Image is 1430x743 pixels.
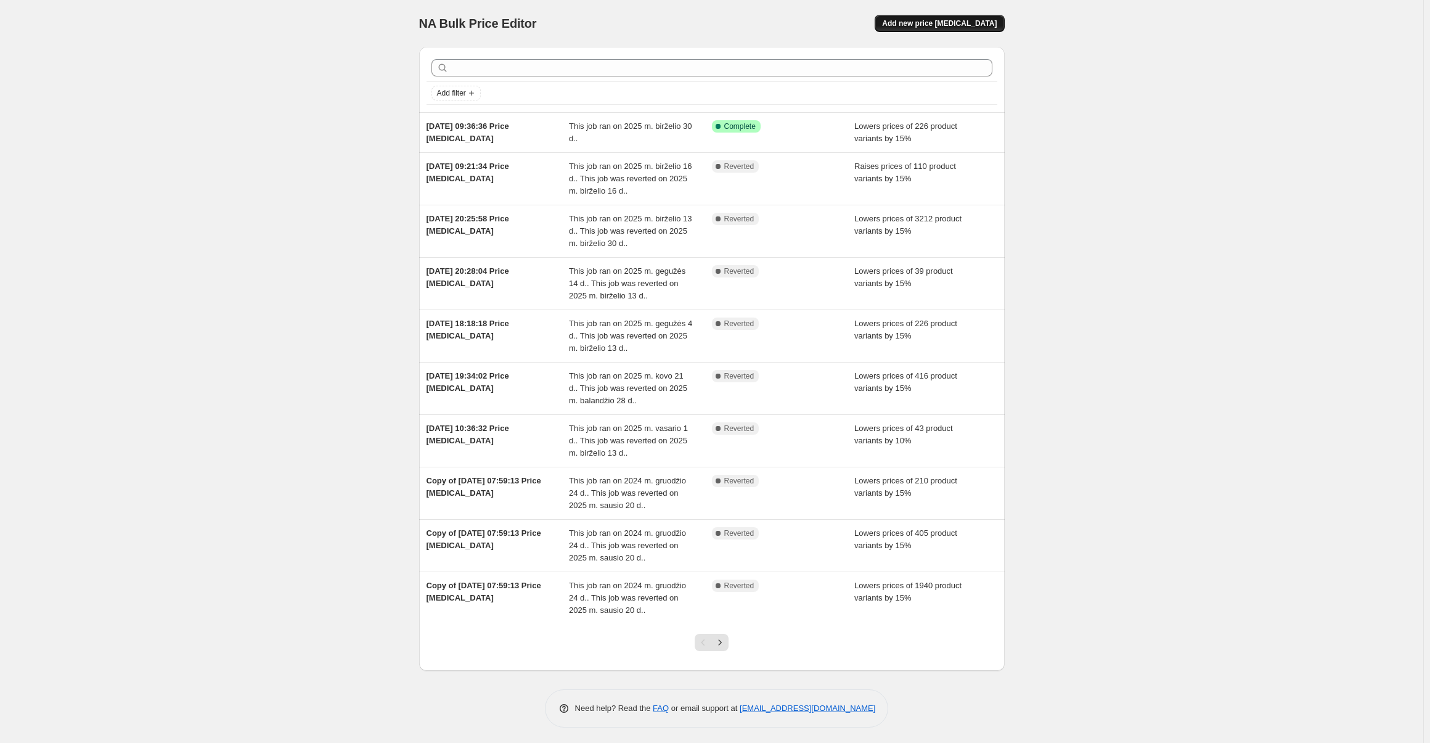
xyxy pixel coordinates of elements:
a: FAQ [653,704,669,713]
button: Add new price [MEDICAL_DATA] [875,15,1004,32]
span: Lowers prices of 416 product variants by 15% [854,371,957,393]
span: [DATE] 18:18:18 Price [MEDICAL_DATA] [427,319,509,340]
span: This job ran on 2025 m. birželio 16 d.. This job was reverted on 2025 m. birželio 16 d.. [569,162,692,195]
span: Complete [724,121,756,131]
span: Lowers prices of 405 product variants by 15% [854,528,957,550]
span: This job ran on 2025 m. vasario 1 d.. This job was reverted on 2025 m. birželio 13 d.. [569,424,688,458]
span: Reverted [724,319,754,329]
span: Copy of [DATE] 07:59:13 Price [MEDICAL_DATA] [427,476,541,498]
span: Reverted [724,581,754,591]
nav: Pagination [695,634,729,651]
span: Need help? Read the [575,704,653,713]
span: Lowers prices of 39 product variants by 15% [854,266,953,288]
span: Reverted [724,266,754,276]
a: [EMAIL_ADDRESS][DOMAIN_NAME] [740,704,875,713]
span: Reverted [724,371,754,381]
button: Add filter [431,86,481,101]
span: [DATE] 19:34:02 Price [MEDICAL_DATA] [427,371,509,393]
span: This job ran on 2025 m. kovo 21 d.. This job was reverted on 2025 m. balandžio 28 d.. [569,371,687,405]
span: [DATE] 09:36:36 Price [MEDICAL_DATA] [427,121,509,143]
span: Raises prices of 110 product variants by 15% [854,162,956,183]
span: Lowers prices of 210 product variants by 15% [854,476,957,498]
span: Reverted [724,476,754,486]
span: Lowers prices of 43 product variants by 10% [854,424,953,445]
span: This job ran on 2024 m. gruodžio 24 d.. This job was reverted on 2025 m. sausio 20 d.. [569,528,686,562]
span: NA Bulk Price Editor [419,17,537,30]
span: [DATE] 10:36:32 Price [MEDICAL_DATA] [427,424,509,445]
span: Copy of [DATE] 07:59:13 Price [MEDICAL_DATA] [427,581,541,602]
span: Lowers prices of 3212 product variants by 15% [854,214,962,236]
span: Copy of [DATE] 07:59:13 Price [MEDICAL_DATA] [427,528,541,550]
span: This job ran on 2024 m. gruodžio 24 d.. This job was reverted on 2025 m. sausio 20 d.. [569,581,686,615]
span: This job ran on 2025 m. gegužės 14 d.. This job was reverted on 2025 m. birželio 13 d.. [569,266,685,300]
span: Lowers prices of 1940 product variants by 15% [854,581,962,602]
span: [DATE] 20:28:04 Price [MEDICAL_DATA] [427,266,509,288]
span: Add filter [437,88,466,98]
span: This job ran on 2024 m. gruodžio 24 d.. This job was reverted on 2025 m. sausio 20 d.. [569,476,686,510]
span: Lowers prices of 226 product variants by 15% [854,319,957,340]
span: Reverted [724,528,754,538]
span: Add new price [MEDICAL_DATA] [882,18,997,28]
button: Next [711,634,729,651]
span: Reverted [724,424,754,433]
span: This job ran on 2025 m. birželio 30 d.. [569,121,692,143]
span: Reverted [724,214,754,224]
span: This job ran on 2025 m. gegužės 4 d.. This job was reverted on 2025 m. birželio 13 d.. [569,319,692,353]
span: [DATE] 09:21:34 Price [MEDICAL_DATA] [427,162,509,183]
span: This job ran on 2025 m. birželio 13 d.. This job was reverted on 2025 m. birželio 30 d.. [569,214,692,248]
span: Lowers prices of 226 product variants by 15% [854,121,957,143]
span: Reverted [724,162,754,171]
span: [DATE] 20:25:58 Price [MEDICAL_DATA] [427,214,509,236]
span: or email support at [669,704,740,713]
